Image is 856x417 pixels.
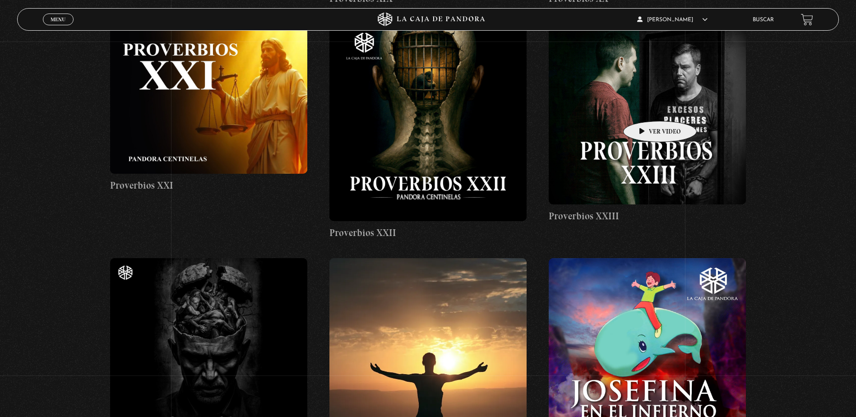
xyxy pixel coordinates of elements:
[753,17,774,23] a: Buscar
[637,17,708,23] span: [PERSON_NAME]
[801,14,813,26] a: View your shopping cart
[329,24,527,240] a: Proverbios XXII
[549,24,746,223] a: Proverbios XXIII
[48,24,69,31] span: Cerrar
[329,226,527,240] h4: Proverbios XXII
[51,17,65,22] span: Menu
[549,209,746,223] h4: Proverbios XXIII
[110,24,307,193] a: Proverbios XXI
[110,178,307,193] h4: Proverbios XXI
